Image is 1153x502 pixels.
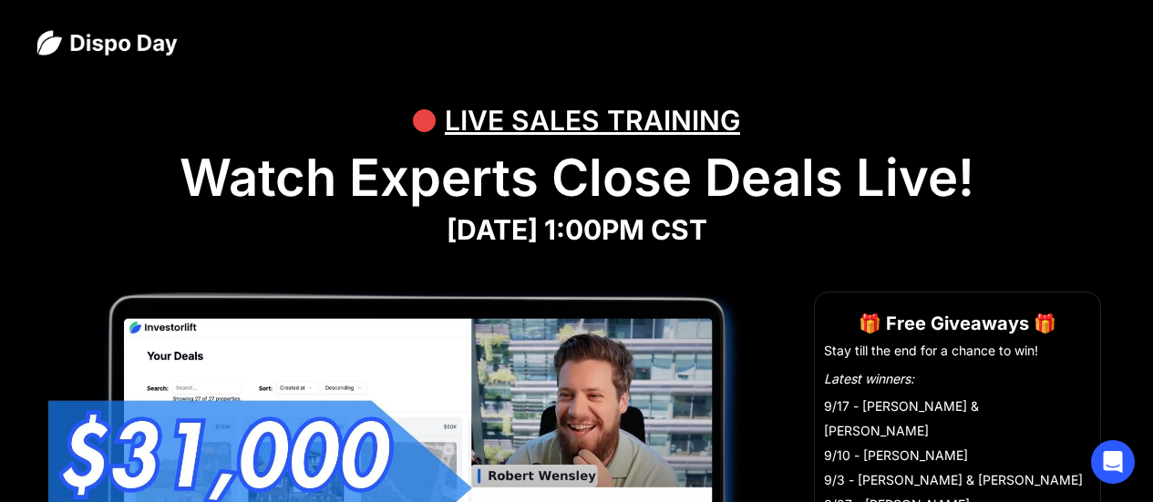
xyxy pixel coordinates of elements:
em: Latest winners: [824,371,914,386]
li: Stay till the end for a chance to win! [824,342,1091,360]
strong: [DATE] 1:00PM CST [447,213,707,246]
div: Open Intercom Messenger [1091,440,1135,484]
h1: Watch Experts Close Deals Live! [36,148,1117,209]
strong: 🎁 Free Giveaways 🎁 [859,312,1056,334]
div: LIVE SALES TRAINING [445,93,740,148]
